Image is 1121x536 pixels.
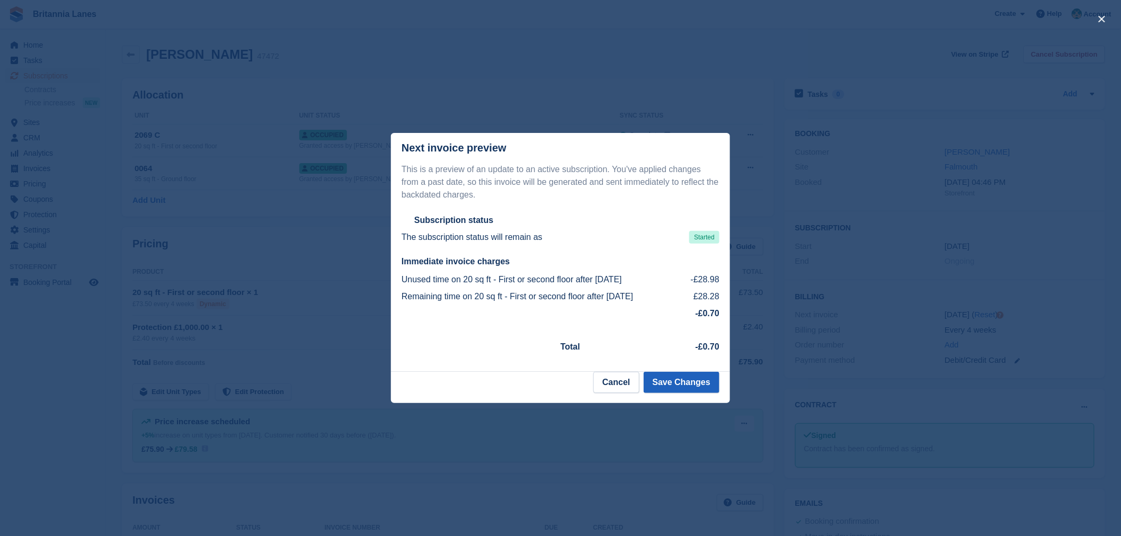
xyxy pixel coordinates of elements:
[402,271,684,288] td: Unused time on 20 sq ft - First or second floor after [DATE]
[402,288,684,305] td: Remaining time on 20 sq ft - First or second floor after [DATE]
[684,271,719,288] td: -£28.98
[644,372,719,393] button: Save Changes
[684,288,719,305] td: £28.28
[560,342,580,351] strong: Total
[402,163,719,201] p: This is a preview of an update to an active subscription. You've applied changes from a past date...
[414,215,493,226] h2: Subscription status
[402,231,542,244] p: The subscription status will remain as
[696,309,719,318] strong: -£0.70
[593,372,639,393] button: Cancel
[696,342,719,351] strong: -£0.70
[402,256,719,267] h2: Immediate invoice charges
[1093,11,1110,28] button: close
[402,142,506,154] p: Next invoice preview
[689,231,719,244] span: Started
